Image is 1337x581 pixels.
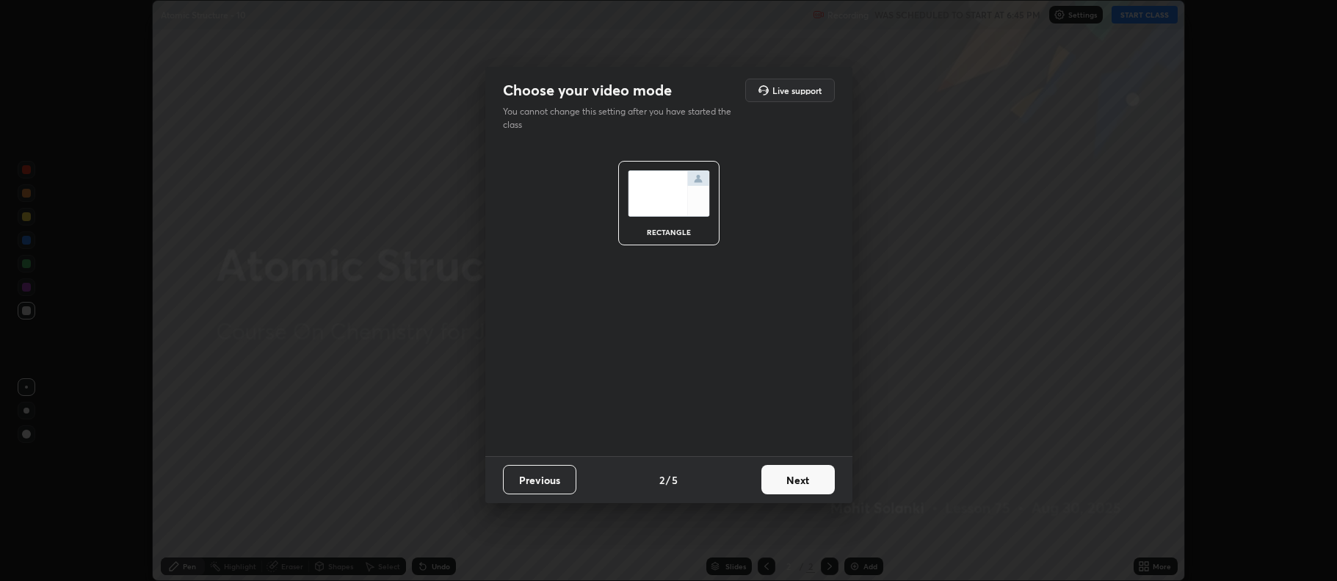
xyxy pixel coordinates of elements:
[666,472,670,488] h4: /
[761,465,835,494] button: Next
[772,86,822,95] h5: Live support
[639,228,698,236] div: rectangle
[503,465,576,494] button: Previous
[628,170,710,217] img: normalScreenIcon.ae25ed63.svg
[503,81,672,100] h2: Choose your video mode
[672,472,678,488] h4: 5
[659,472,664,488] h4: 2
[503,105,741,131] p: You cannot change this setting after you have started the class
